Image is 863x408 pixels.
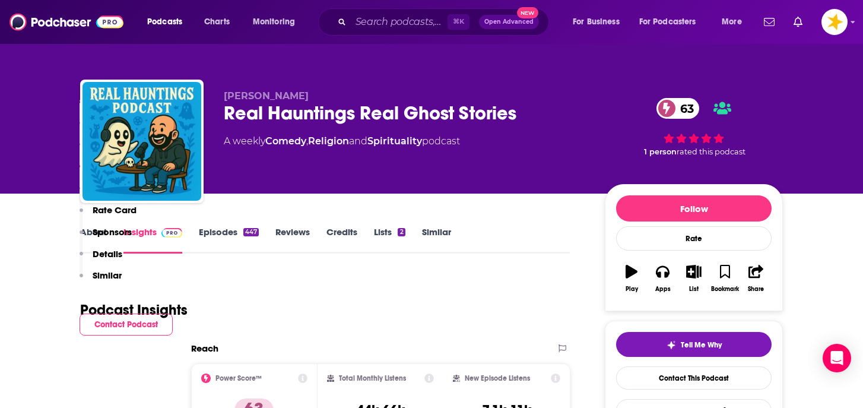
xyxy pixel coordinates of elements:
[308,135,349,147] a: Religion
[632,12,713,31] button: open menu
[93,226,132,238] p: Sponsors
[748,286,764,293] div: Share
[93,248,122,260] p: Details
[224,90,309,102] span: [PERSON_NAME]
[479,15,539,29] button: Open AdvancedNew
[677,147,745,156] span: rated this podcast
[80,248,122,270] button: Details
[326,226,357,254] a: Credits
[678,257,709,300] button: List
[448,14,469,30] span: ⌘ K
[616,195,772,222] button: Follow
[9,11,123,33] img: Podchaser - Follow, Share and Rate Podcasts
[83,82,201,201] img: Real Hauntings Real Ghost Stories
[465,374,530,382] h2: New Episode Listens
[616,332,772,357] button: tell me why sparkleTell Me Why
[243,228,259,236] div: 447
[667,340,676,350] img: tell me why sparkle
[644,147,677,156] span: 1 person
[616,226,772,251] div: Rate
[573,14,620,30] span: For Business
[265,135,306,147] a: Comedy
[367,135,422,147] a: Spirituality
[351,12,448,31] input: Search podcasts, credits, & more...
[616,257,647,300] button: Play
[821,9,848,35] button: Show profile menu
[204,14,230,30] span: Charts
[147,14,182,30] span: Podcasts
[821,9,848,35] img: User Profile
[275,226,310,254] a: Reviews
[306,135,308,147] span: ,
[709,257,740,300] button: Bookmark
[139,12,198,31] button: open menu
[655,286,671,293] div: Apps
[656,98,700,119] a: 63
[616,366,772,390] a: Contact This Podcast
[245,12,310,31] button: open menu
[215,374,262,382] h2: Power Score™
[517,7,538,18] span: New
[253,14,295,30] span: Monitoring
[484,19,534,25] span: Open Advanced
[199,226,259,254] a: Episodes447
[564,12,634,31] button: open menu
[713,12,757,31] button: open menu
[722,14,742,30] span: More
[224,134,460,148] div: A weekly podcast
[711,286,739,293] div: Bookmark
[339,374,406,382] h2: Total Monthly Listens
[80,314,173,336] button: Contact Podcast
[605,90,783,164] div: 63 1 personrated this podcast
[196,12,237,31] a: Charts
[80,270,122,292] button: Similar
[191,343,218,354] h2: Reach
[668,98,700,119] span: 63
[639,14,696,30] span: For Podcasters
[647,257,678,300] button: Apps
[422,226,451,254] a: Similar
[93,270,122,281] p: Similar
[681,340,722,350] span: Tell Me Why
[329,8,560,36] div: Search podcasts, credits, & more...
[823,344,851,372] div: Open Intercom Messenger
[349,135,367,147] span: and
[689,286,699,293] div: List
[821,9,848,35] span: Logged in as Spreaker_Prime
[374,226,405,254] a: Lists2
[398,228,405,236] div: 2
[789,12,807,32] a: Show notifications dropdown
[626,286,638,293] div: Play
[80,226,132,248] button: Sponsors
[741,257,772,300] button: Share
[759,12,779,32] a: Show notifications dropdown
